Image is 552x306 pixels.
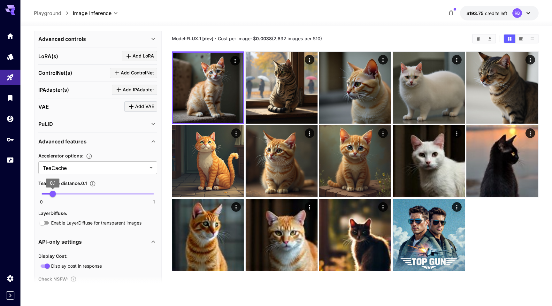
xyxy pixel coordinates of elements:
span: 1 [153,199,155,205]
button: Show images in grid view [504,34,515,43]
button: Show images in video view [516,34,527,43]
p: VAE [38,103,49,111]
span: 0.1 [50,180,56,186]
p: API-only settings [38,238,82,246]
div: Actions [525,128,535,138]
span: credits left [485,11,507,16]
div: Show images in grid viewShow images in video viewShow images in list view [503,34,539,43]
img: 9k= [319,199,391,271]
span: $193.75 [466,11,485,16]
div: Actions [305,55,314,65]
a: Playground [34,9,61,17]
span: Image Inference [73,9,111,17]
div: Advanced features [38,134,157,149]
div: Usage [6,156,14,164]
div: Library [6,94,14,102]
button: Download All [484,34,495,43]
div: Playground [6,73,14,81]
img: Z [246,199,318,271]
img: 9k= [393,125,465,197]
div: Actions [231,128,241,138]
div: Models [6,53,14,61]
div: Actions [452,55,462,65]
span: Add VAE [135,103,154,111]
span: LayerDiffuse : [38,210,67,216]
img: Z [172,199,244,271]
div: Actions [379,55,388,65]
nav: breadcrumb [34,9,73,17]
img: Z [246,52,318,124]
div: RB [512,8,522,18]
span: Add IPAdapter [123,86,154,94]
span: Add ControlNet [121,69,154,77]
span: 0 [40,199,43,205]
div: Actions [305,202,314,212]
img: 9k= [173,53,243,123]
p: Advanced controls [38,35,86,43]
img: 9k= [319,52,391,124]
div: Actions [525,55,535,65]
div: API Keys [6,135,14,143]
span: Display Cost : [38,253,67,259]
div: Actions [379,202,388,212]
div: API-only settings [38,234,157,249]
p: PuLID [38,120,53,128]
button: Click to add ControlNet [110,68,157,78]
span: Display cost in response [51,263,102,269]
span: Cost per image: $ (2,632 images per $10) [218,36,322,41]
p: Advanced features [38,138,87,145]
button: Clear Images [473,34,484,43]
p: ControlNet(s) [38,69,72,77]
button: Show images in list view [527,34,538,43]
button: $193.74508RB [460,6,539,20]
span: TeaCache [43,164,147,172]
button: Advanced caching mechanisms to significantly speed up image generation by reducing redundant comp... [83,153,95,159]
div: Actions [379,128,388,138]
div: Actions [230,56,240,65]
div: Actions [305,128,314,138]
p: IPAdapter(s) [38,86,69,94]
span: Add LoRA [133,52,154,60]
p: LoRA(s) [38,52,58,60]
button: Controls the aggressiveness of the TeaCache feature. Values range from 0.0 (most conservative) to... [87,180,98,187]
img: 9k= [246,125,318,197]
button: Expand sidebar [6,291,14,300]
div: Clear ImagesDownload All [472,34,496,43]
span: Model: [172,36,213,41]
div: Advanced controls [38,31,157,47]
div: Settings [6,274,14,282]
div: Actions [231,202,241,212]
b: 0.0038 [256,36,272,41]
button: Click to add IPAdapter [112,85,157,95]
img: 2Q== [466,125,538,197]
div: Actions [452,128,462,138]
div: Home [6,32,14,40]
button: Click to add LoRA [122,51,157,61]
span: Accelerator options : [38,153,83,158]
div: Wallet [6,115,14,123]
img: 2Q== [393,52,465,124]
p: · [215,35,216,42]
img: 9k= [172,125,244,197]
img: Z [319,125,391,197]
div: PuLID [38,116,157,132]
div: $193.74508 [466,10,507,17]
span: Enable LayerDiffuse for transparent images [51,219,142,226]
img: Z [393,199,465,271]
div: Actions [452,202,462,212]
b: FLUX.1 [dev] [187,36,213,41]
img: Z [466,52,538,124]
span: TeaCache distance : 0.1 [38,180,87,186]
button: Click to add VAE [124,101,157,112]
